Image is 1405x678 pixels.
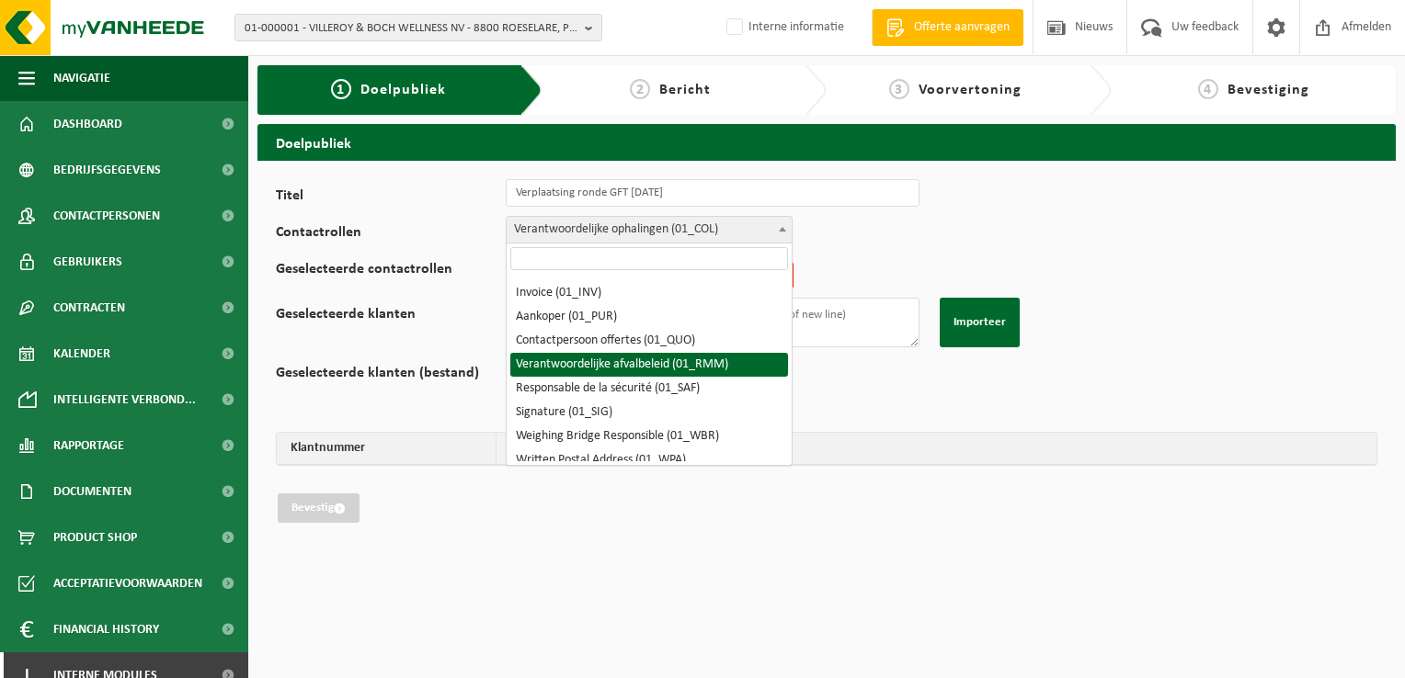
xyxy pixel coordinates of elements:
span: Acceptatievoorwaarden [53,560,202,606]
span: 3 [889,79,909,99]
label: Geselecteerde klanten (bestand) [276,366,506,386]
span: Dashboard [53,101,122,147]
li: Written Postal Address (01_WPA) [510,448,788,472]
span: 4 [1198,79,1218,99]
span: Gebruikers [53,239,122,285]
span: Bedrijfsgegevens [53,147,161,193]
label: Geselecteerde contactrollen [276,262,506,288]
li: Responsable de la sécurité (01_SAF) [510,377,788,401]
span: Verantwoordelijke ophalingen (01_COL) [506,216,793,243]
span: Voorvertoning [919,83,1022,97]
span: Rapportage [53,423,124,469]
li: Signature (01_SIG) [510,401,788,424]
button: Importeer [940,298,1020,347]
a: Offerte aanvragen [872,9,1023,46]
li: Contactpersoon offertes (01_QUO) [510,329,788,353]
th: Naam klant [497,433,1376,465]
span: 1 [331,79,351,99]
label: Interne informatie [723,14,844,41]
span: Financial History [53,606,159,652]
span: Offerte aanvragen [909,18,1014,37]
span: Intelligente verbond... [53,377,196,423]
button: Bevestig [278,493,360,523]
span: Navigatie [53,55,110,101]
span: Verantwoordelijke ophalingen (01_COL) [507,217,792,243]
span: 01-000001 - VILLEROY & BOCH WELLNESS NV - 8800 ROESELARE, POPULIERSTRAAT 1 [245,15,577,42]
li: Aankoper (01_PUR) [510,305,788,329]
li: Verantwoordelijke afvalbeleid (01_RMM) [510,353,788,377]
span: Bevestiging [1228,83,1309,97]
span: Doelpubliek [360,83,446,97]
li: Invoice (01_INV) [510,281,788,305]
span: Product Shop [53,514,137,560]
li: Weighing Bridge Responsible (01_WBR) [510,424,788,448]
label: Titel [276,188,506,207]
th: Klantnummer [277,433,497,465]
span: Bericht [659,83,711,97]
button: 01-000001 - VILLEROY & BOCH WELLNESS NV - 8800 ROESELARE, POPULIERSTRAAT 1 [234,14,602,41]
label: Geselecteerde klanten [276,307,506,347]
span: 2 [630,79,650,99]
h2: Doelpubliek [257,124,1396,160]
span: Contactpersonen [53,193,160,239]
span: Documenten [53,469,131,514]
span: Kalender [53,331,110,377]
span: Contracten [53,285,125,331]
label: Contactrollen [276,225,506,243]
